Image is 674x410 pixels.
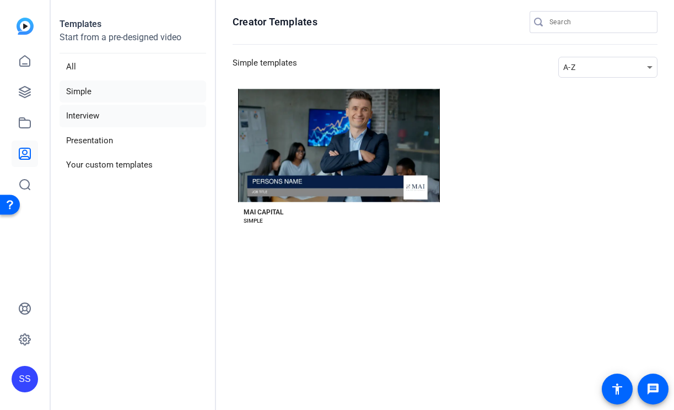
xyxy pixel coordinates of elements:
[244,217,263,225] div: SIMPLE
[646,382,660,396] mat-icon: message
[60,56,206,78] li: All
[60,130,206,152] li: Presentation
[60,31,206,53] p: Start from a pre-designed video
[60,154,206,176] li: Your custom templates
[563,63,575,72] span: A-Z
[12,366,38,392] div: SS
[17,18,34,35] img: blue-gradient.svg
[233,57,297,78] h3: Simple templates
[60,19,101,29] strong: Templates
[60,105,206,127] li: Interview
[60,80,206,103] li: Simple
[238,89,440,202] button: Template image
[611,382,624,396] mat-icon: accessibility
[244,208,283,217] div: MAI CAPITAL
[233,15,317,29] h1: Creator Templates
[549,15,649,29] input: Search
